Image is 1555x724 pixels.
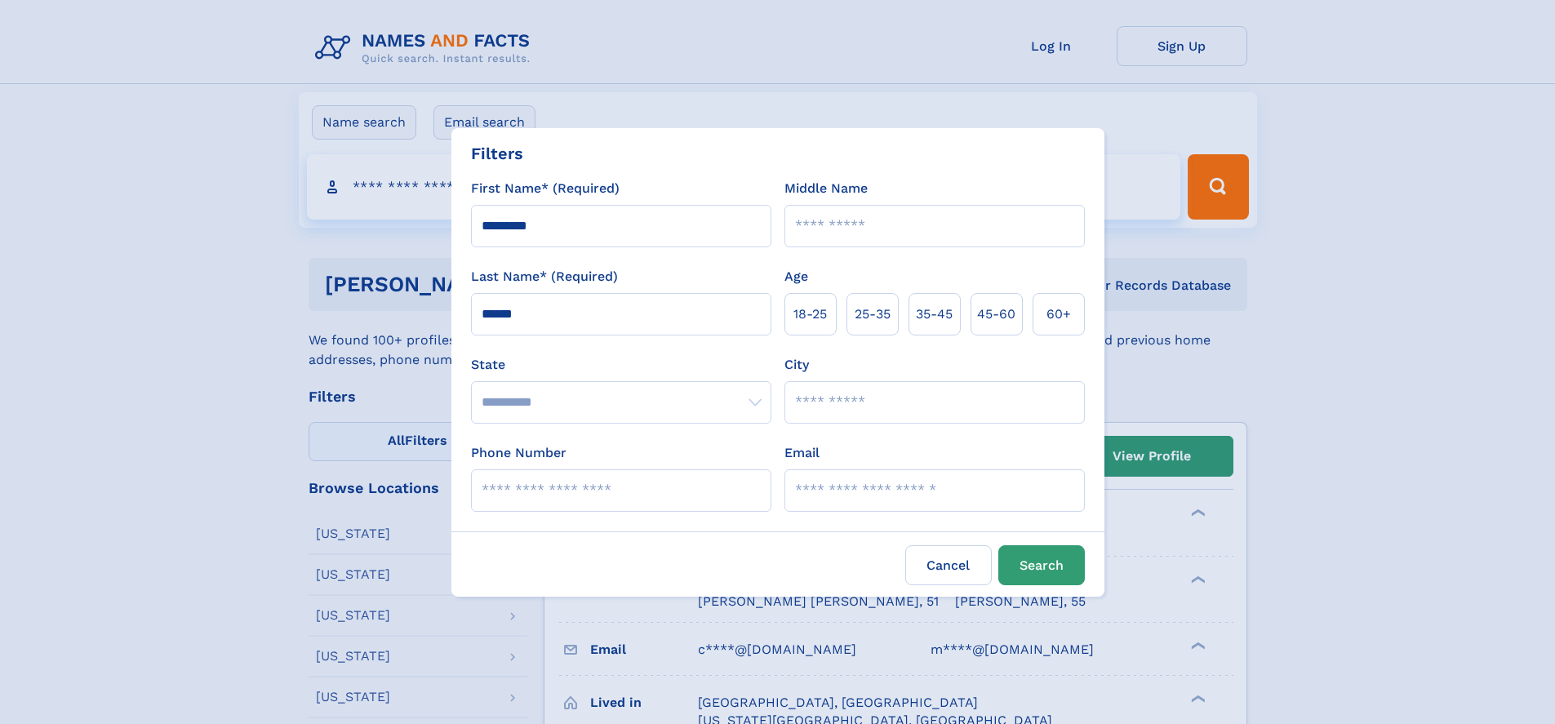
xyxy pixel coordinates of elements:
label: Email [784,443,820,463]
label: Phone Number [471,443,566,463]
span: 35‑45 [916,304,953,324]
label: State [471,355,771,375]
span: 60+ [1046,304,1071,324]
label: First Name* (Required) [471,179,620,198]
label: Cancel [905,545,992,585]
label: Middle Name [784,179,868,198]
label: Last Name* (Required) [471,267,618,286]
label: City [784,355,809,375]
span: 18‑25 [793,304,827,324]
label: Age [784,267,808,286]
span: 45‑60 [977,304,1015,324]
button: Search [998,545,1085,585]
div: Filters [471,141,523,166]
span: 25‑35 [855,304,891,324]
